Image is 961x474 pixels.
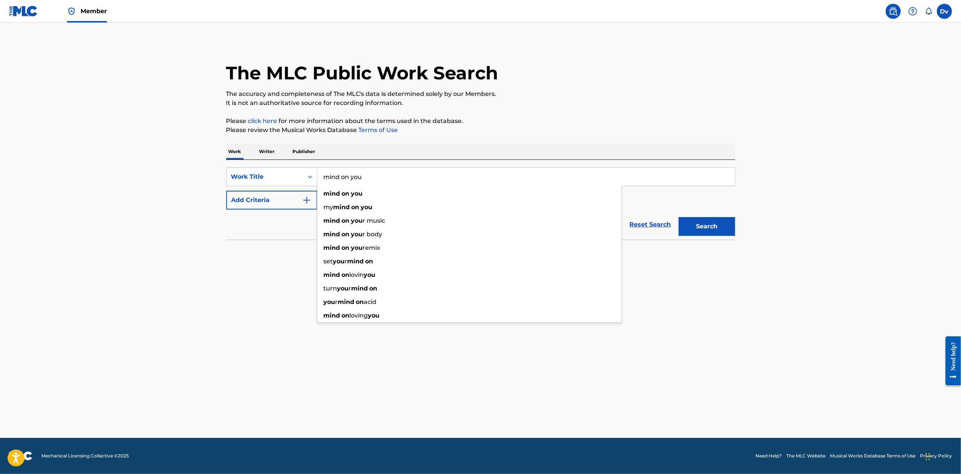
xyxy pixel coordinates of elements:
strong: on [370,285,378,292]
strong: you [351,244,363,251]
strong: you [351,231,363,238]
p: It is not an authoritative source for recording information. [226,99,735,108]
a: click here [248,117,277,125]
a: Privacy Policy [920,453,952,459]
div: Help [905,4,920,19]
strong: on [352,204,359,211]
div: Chatwidget [923,438,961,474]
iframe: Resource Center [940,331,961,391]
span: r [335,298,338,305]
strong: mind [352,285,368,292]
button: Search [679,217,735,236]
strong: mind [324,217,340,224]
strong: on [366,258,373,265]
span: acid [364,298,377,305]
iframe: Chat Widget [923,438,961,474]
a: Terms of Use [357,126,398,134]
a: Musical Works Database Terms of Use [830,453,915,459]
p: The accuracy and completeness of The MLC's data is determined solely by our Members. [226,90,735,99]
a: The MLC Website [786,453,825,459]
div: Notifications [925,8,932,15]
strong: mind [338,298,355,305]
span: my [324,204,334,211]
strong: on [342,312,350,319]
img: MLC Logo [9,6,38,17]
img: logo [9,451,32,460]
span: r [349,285,352,292]
strong: you [351,217,363,224]
span: r [345,258,347,265]
strong: on [342,244,350,251]
p: Writer [257,144,277,160]
img: search [889,7,898,16]
strong: mind [347,258,364,265]
strong: on [342,217,350,224]
span: set [324,258,333,265]
p: Please review the Musical Works Database [226,126,735,135]
div: Slepen [926,445,930,468]
button: Add Criteria [226,191,317,210]
strong: mind [324,271,340,278]
strong: mind [324,231,340,238]
a: Need Help? [755,453,782,459]
span: r body [363,231,382,238]
strong: on [342,190,350,197]
span: loving [350,312,368,319]
span: Mechanical Licensing Collective © 2025 [41,453,129,459]
strong: you [364,271,376,278]
strong: you [361,204,373,211]
span: lovin [350,271,364,278]
strong: on [342,231,350,238]
strong: mind [324,190,340,197]
form: Search Form [226,167,735,240]
strong: you [351,190,363,197]
span: remix [363,244,381,251]
strong: on [342,271,350,278]
p: Please for more information about the terms used in the database. [226,117,735,126]
p: Publisher [291,144,318,160]
strong: on [356,298,364,305]
img: 9d2ae6d4665cec9f34b9.svg [302,196,311,205]
strong: you [368,312,380,319]
span: r music [363,217,385,224]
strong: you [337,285,349,292]
a: Reset Search [626,216,675,233]
img: help [908,7,917,16]
div: Work Title [231,172,299,181]
strong: mind [334,204,350,211]
strong: you [333,258,345,265]
p: Work [226,144,244,160]
span: turn [324,285,337,292]
strong: mind [324,312,340,319]
h1: The MLC Public Work Search [226,62,498,84]
span: Member [81,7,107,15]
strong: you [324,298,335,305]
img: Top Rightsholder [67,7,76,16]
strong: mind [324,244,340,251]
a: Public Search [886,4,901,19]
div: User Menu [937,4,952,19]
